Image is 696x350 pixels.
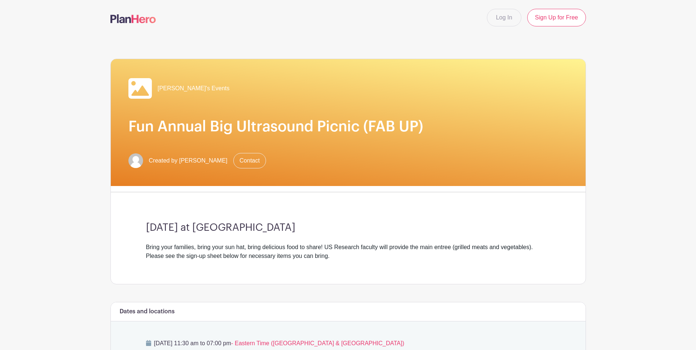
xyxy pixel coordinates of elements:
[149,156,227,165] span: Created by [PERSON_NAME]
[110,14,156,23] img: logo-507f7623f17ff9eddc593b1ce0a138ce2505c220e1c5a4e2b4648c50719b7d32.svg
[146,222,550,234] h3: [DATE] at [GEOGRAPHIC_DATA]
[146,339,550,348] p: [DATE] 11:30 am to 07:00 pm
[487,9,521,26] a: Log In
[120,308,175,315] h6: Dates and locations
[146,243,550,260] div: Bring your families, bring your sun hat, bring delicious food to share! US Research faculty will ...
[128,118,568,135] h1: Fun Annual Big Ultrasound Picnic (FAB UP)
[233,153,266,168] a: Contact
[158,84,230,93] span: [PERSON_NAME]'s Events
[128,153,143,168] img: default-ce2991bfa6775e67f084385cd625a349d9dcbb7a52a09fb2fda1e96e2d18dcdb.png
[231,340,404,346] span: - Eastern Time ([GEOGRAPHIC_DATA] & [GEOGRAPHIC_DATA])
[527,9,586,26] a: Sign Up for Free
